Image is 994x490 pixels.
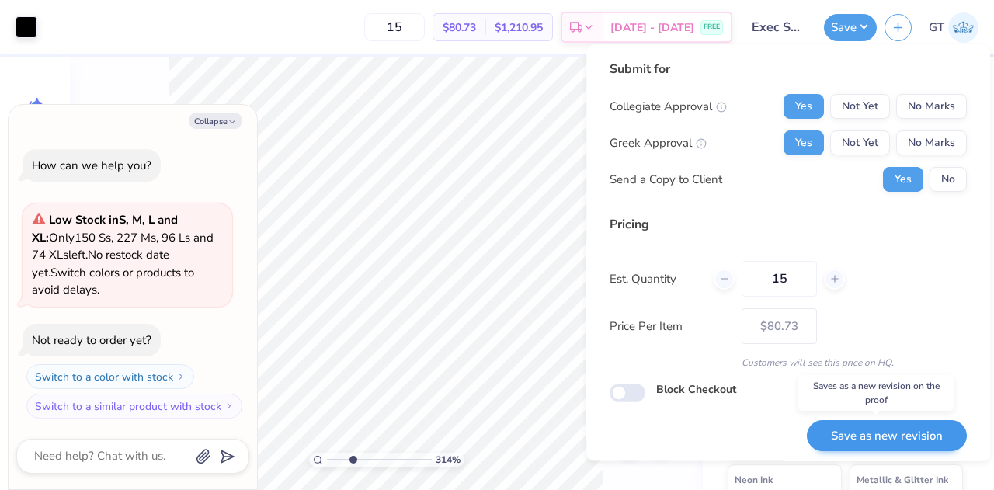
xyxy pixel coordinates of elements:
[948,12,978,43] img: Gayathree Thangaraj
[495,19,543,36] span: $1,210.95
[610,134,707,152] div: Greek Approval
[26,394,242,419] button: Switch to a similar product with stock
[824,14,877,41] button: Save
[857,471,948,488] span: Metallic & Glitter Ink
[443,19,476,36] span: $80.73
[896,130,967,155] button: No Marks
[32,332,151,348] div: Not ready to order yet?
[798,375,954,411] div: Saves as a new revision on the proof
[704,22,720,33] span: FREE
[929,12,978,43] a: GT
[610,60,967,78] div: Submit for
[740,12,816,43] input: Untitled Design
[656,381,736,398] label: Block Checkout
[735,471,773,488] span: Neon Ink
[784,130,824,155] button: Yes
[32,247,169,280] span: No restock date yet.
[189,113,242,129] button: Collapse
[830,130,890,155] button: Not Yet
[742,261,817,297] input: – –
[830,94,890,119] button: Not Yet
[436,453,461,467] span: 314 %
[610,19,694,36] span: [DATE] - [DATE]
[610,356,967,370] div: Customers will see this price on HQ.
[364,13,425,41] input: – –
[883,167,923,192] button: Yes
[610,215,967,234] div: Pricing
[610,98,727,116] div: Collegiate Approval
[610,318,730,335] label: Price Per Item
[32,158,151,173] div: How can we help you?
[807,420,967,452] button: Save as new revision
[26,364,194,389] button: Switch to a color with stock
[176,372,186,381] img: Switch to a color with stock
[930,167,967,192] button: No
[224,401,234,411] img: Switch to a similar product with stock
[610,270,702,288] label: Est. Quantity
[896,94,967,119] button: No Marks
[32,212,178,245] strong: Low Stock in S, M, L and XL :
[610,171,722,189] div: Send a Copy to Client
[32,212,214,297] span: Only 150 Ss, 227 Ms, 96 Ls and 74 XLs left. Switch colors or products to avoid delays.
[929,19,944,36] span: GT
[784,94,824,119] button: Yes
